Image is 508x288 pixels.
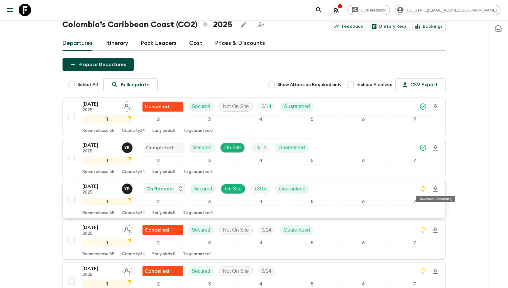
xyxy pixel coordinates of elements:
span: Assign pack leader [122,103,133,108]
span: [US_STATE][EMAIL_ADDRESS][DOMAIN_NAME] [402,8,500,12]
div: Not On Site [219,266,253,276]
div: 6 [339,156,388,165]
div: 2 [134,198,183,206]
div: 2 [134,239,183,247]
a: Prices & Discounts [215,36,265,51]
div: 4 [236,198,285,206]
button: Edit this itinerary [237,18,250,31]
p: Cancelled [145,103,169,110]
p: Cancelled [145,226,169,234]
span: Show Attention Required only [278,82,342,88]
div: 3 [185,156,234,165]
button: [DATE]2025Assign pack leaderFlash Pack cancellationSecuredNot On SiteTrip FillGuaranteed1234567Ro... [63,221,446,260]
div: 4 [236,239,285,247]
div: Trip Fill [258,225,275,235]
p: 0 / 14 [262,226,271,234]
p: Not On Site [223,103,249,110]
svg: Sync Required - Changes detected [419,185,427,193]
svg: Synced Successfully [419,144,427,151]
p: Room release: 35 [83,128,115,133]
p: Capacity: 14 [122,252,145,257]
p: Early birds: 0 [153,252,176,257]
button: CSV Export [395,78,446,91]
div: 5 [288,156,337,165]
div: Trip Fill [258,102,275,112]
a: Give feedback [347,5,390,15]
span: Yohan Bayona [122,144,134,149]
div: 5 [288,239,337,247]
p: Secured [192,226,211,234]
a: Feedback [332,22,366,31]
div: Flash Pack cancellation [142,266,183,276]
a: Departures [63,36,93,51]
p: To guarantee: 0 [183,211,213,216]
p: Capacity: 14 [122,128,145,133]
div: On Site [220,143,245,153]
p: 13 / 14 [254,185,267,193]
p: [DATE] [83,224,117,231]
p: Guaranteed [279,185,306,193]
div: Secured [188,102,214,112]
p: Early birds: 0 [153,211,176,216]
div: 2 [134,156,183,165]
div: 7 [390,115,439,123]
span: Select All [78,82,98,88]
p: Not On Site [223,226,249,234]
p: 0 / 14 [262,267,271,275]
div: 5 [288,198,337,206]
button: [DATE]2025Yohan BayonaOn RequestSecuredOn SiteTrip FillGuaranteed1234567Room release:35Capacity:1... [63,180,446,218]
div: 3 [185,280,234,288]
div: Secured [190,184,216,194]
div: Not On Site [219,225,253,235]
div: 4 [236,156,285,165]
p: Room release: 35 [83,252,115,257]
p: 2025 [83,108,117,113]
div: 2 [134,115,183,123]
svg: Download Onboarding [432,144,439,152]
p: 0 / 14 [262,103,271,110]
svg: Download Onboarding [432,103,439,111]
p: Guaranteed [279,144,305,151]
a: Cost [189,36,203,51]
span: Assign pack leader [122,227,133,232]
div: Secured [189,143,216,153]
div: Trip Fill [250,184,270,194]
p: Secured [194,185,212,193]
a: Pack Leaders [141,36,177,51]
p: Capacity: 14 [122,211,145,216]
svg: Sync Required - Changes detected [419,226,427,234]
p: On Site [224,144,241,151]
p: Secured [193,144,212,151]
svg: Synced Successfully [419,103,427,110]
button: YB [122,184,134,194]
p: To guarantee: 1 [183,252,212,257]
div: 1 [83,156,132,165]
p: Completed [146,144,174,151]
div: 1 [83,115,132,123]
div: 1 [83,239,132,247]
p: Secured [192,267,211,275]
div: 6 [339,280,388,288]
p: Early birds: 0 [153,170,176,175]
div: Download Onboarding [416,196,455,202]
a: Bookings [412,22,446,31]
div: Flash Pack cancellation [142,225,183,235]
h1: Colombia’s Caribbean Coast (CO2) 2025 [63,18,232,31]
svg: Sync Required - Changes detected [419,267,427,275]
p: 2025 [83,190,117,195]
p: Room release: 35 [83,211,115,216]
div: 1 [83,280,132,288]
button: Propose Departures [63,58,134,71]
div: 1 [83,198,132,206]
div: [US_STATE][EMAIL_ADDRESS][DOMAIN_NAME] [395,5,501,15]
p: 2025 [83,231,117,236]
button: search adventures [313,4,325,16]
p: Room release: 35 [83,170,115,175]
p: 2025 [83,272,117,277]
p: [DATE] [83,183,117,190]
div: 7 [390,198,439,206]
div: 3 [185,198,234,206]
div: 5 [288,115,337,123]
div: 4 [236,280,285,288]
p: On Site [225,185,241,193]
